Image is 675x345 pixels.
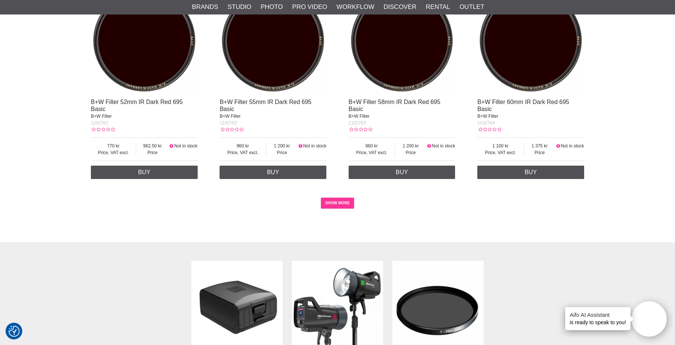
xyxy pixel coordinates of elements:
[383,2,416,12] a: Discover
[91,120,108,126] span: 1102761
[220,149,266,156] span: Price, VAT excl.
[349,120,366,126] span: 1102763
[220,99,312,112] a: B+W Filter 55mm IR Dark Red 695 Basic
[426,2,450,12] a: Rental
[395,143,427,149] span: 1 200
[321,198,355,209] a: SHOW MORE
[266,149,298,156] span: Price
[220,126,243,133] div: Customer rating: 0
[349,143,395,149] span: 960
[91,143,136,149] span: 770
[565,307,630,330] div: is ready to speak to you!
[261,2,283,12] a: Photo
[220,114,240,119] span: B+W Filter
[266,143,298,149] span: 1 200
[91,166,198,179] a: Buy
[91,126,115,133] div: Customer rating: 0
[427,143,432,149] i: Not in stock
[349,99,441,112] a: B+W Filter 58mm IR Dark Red 695 Basic
[91,99,183,112] a: B+W Filter 52mm IR Dark Red 695 Basic
[192,2,218,12] a: Brands
[349,166,455,179] a: Buy
[477,114,498,119] span: B+W Filter
[297,143,303,149] i: Not in stock
[524,143,556,149] span: 1 375
[477,166,584,179] a: Buy
[220,166,326,179] a: Buy
[477,149,524,156] span: Price, VAT excl.
[9,325,20,338] button: Consent Preferences
[477,120,495,126] span: 1102764
[227,2,251,12] a: Studio
[477,99,569,112] a: B+W Filter 60mm IR Dark Red 695 Basic
[460,2,484,12] a: Outlet
[220,120,237,126] span: 1102762
[136,143,169,149] span: 962.50
[91,149,136,156] span: Price, VAT excl.
[349,126,372,133] div: Customer rating: 0
[349,114,369,119] span: B+W Filter
[336,2,374,12] a: Workflow
[91,114,112,119] span: B+W Filter
[220,143,266,149] span: 960
[9,326,20,337] img: Revisit consent button
[349,149,395,156] span: Price, VAT excl.
[432,143,455,149] span: Not in stock
[136,149,169,156] span: Price
[303,143,326,149] span: Not in stock
[292,2,327,12] a: Pro Video
[395,149,427,156] span: Price
[524,149,556,156] span: Price
[169,143,174,149] i: Not in stock
[174,143,198,149] span: Not in stock
[477,126,501,133] div: Customer rating: 0
[555,143,561,149] i: Not in stock
[570,311,626,319] h4: Aifo AI Assistant
[477,143,524,149] span: 1 100
[561,143,584,149] span: Not in stock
